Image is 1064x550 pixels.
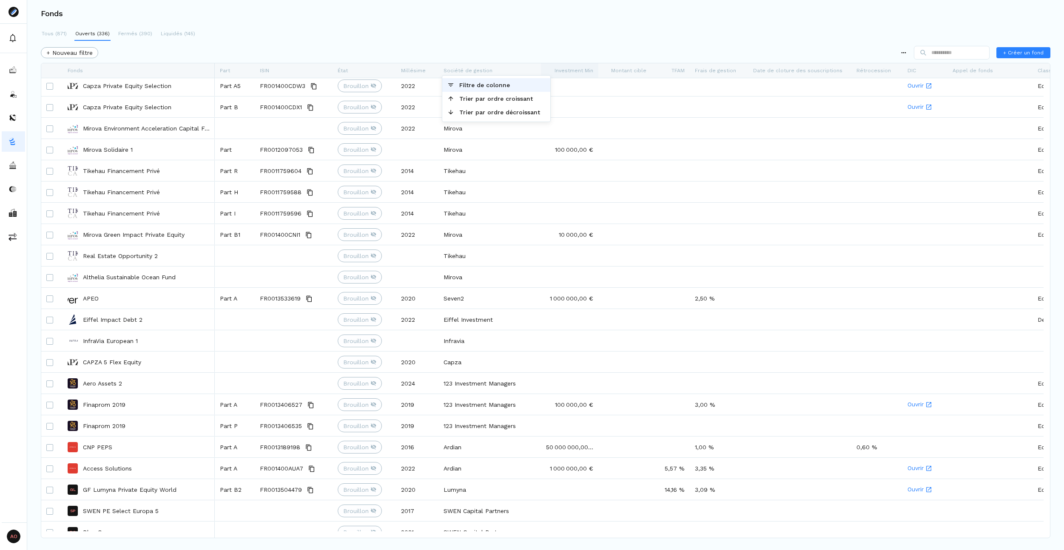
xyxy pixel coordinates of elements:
[68,400,78,410] img: Finaprom 2019
[83,358,141,366] p: CAPZA 5 Flex Equity
[215,437,255,457] div: Part A
[68,309,210,329] a: Eiffel Impact Debt 2Eiffel Impact Debt 2
[454,105,545,119] span: Trier par ordre décroissant
[68,267,210,287] a: Althelia Sustainable Ocean FundAlthelia Sustainable Ocean Fund
[9,209,17,217] img: institutionals
[690,288,748,309] div: 2,50 %
[68,102,78,112] img: Capza Private Equity Selection
[68,479,210,499] a: GLGF Lumyna Private Equity World
[215,394,255,415] div: Part A
[2,108,25,128] button: distributors
[2,203,25,223] button: institutionals
[306,400,316,410] button: Copy
[343,485,369,494] span: Brouillon
[671,68,685,74] span: TFAM
[343,337,369,345] span: Brouillon
[343,167,369,175] span: Brouillon
[305,421,316,431] button: Copy
[396,394,438,415] div: 2019
[83,188,160,196] p: Tikehau Financement Privé
[438,203,541,224] div: Tikehau
[215,415,255,436] div: Part P
[68,378,78,388] img: Aero Assets 2
[438,75,541,96] div: Capza
[83,315,142,324] p: Eiffel Impact Debt 2
[541,458,598,479] div: 1 000 000,00 €
[396,522,438,542] div: 2021
[68,288,210,308] a: APEOAPEO
[438,458,541,479] div: Ardian
[996,47,1050,58] button: + Créer un fond
[343,103,369,111] span: Brouillon
[953,68,993,74] span: Appel de fonds
[68,182,210,202] a: Tikehau Financement PrivéTikehau Financement Privé
[305,102,316,113] button: Copy
[396,479,438,500] div: 2020
[396,203,438,224] div: 2014
[396,181,438,202] div: 2014
[9,66,17,74] img: subscriptions
[396,415,438,436] div: 2019
[343,507,369,515] span: Brouillon
[438,139,541,160] div: Mirova
[908,394,942,414] a: Ouvrir
[68,352,210,372] a: CAPZA 5 Flex EquityCAPZA 5 Flex Equity
[83,252,158,260] p: Real Estate Opportunity 2
[438,437,541,457] div: Ardian
[215,458,255,479] div: Part A
[396,437,438,457] div: 2016
[343,443,369,451] span: Brouillon
[304,442,314,453] button: Copy
[438,224,541,245] div: Mirova
[396,224,438,245] div: 2022
[2,179,25,199] button: companies
[541,288,598,309] div: 1 000 000,00 €
[70,488,76,492] p: GL
[83,82,171,90] p: Capza Private Equity Selection
[541,394,598,415] div: 100 000,00 €
[7,530,20,543] span: AO
[68,373,210,393] a: Aero Assets 2Aero Assets 2
[2,155,25,176] button: asset-managers
[651,458,690,479] div: 5,57 %
[215,181,255,202] div: Part H
[68,76,210,96] a: Capza Private Equity SelectionCapza Private Equity Selection
[438,288,541,309] div: Seven2
[338,68,348,74] span: État
[68,336,78,346] img: InfraVia European 1
[68,97,210,117] a: Capza Private Equity SelectionCapza Private Equity Selection
[83,273,176,281] p: Althelia Sustainable Ocean Fund
[438,266,541,287] div: Mirova
[438,373,541,394] div: 123 Investment Managers
[83,528,116,536] p: Blue Ocean
[611,68,646,74] span: Montant cible
[260,224,300,245] span: FR001400CNI1
[438,96,541,117] div: Capza
[68,230,78,240] img: Mirova Green Impact Private Equity
[260,161,302,181] span: FR0011759604
[2,84,25,104] button: investors
[396,160,438,181] div: 2014
[260,68,269,74] span: ISIN
[83,400,125,409] p: Finaprom 2019
[753,68,842,74] span: Date de cloture des souscriptions
[2,131,25,152] a: funds
[68,442,78,452] img: CNP PEPS
[438,118,541,139] div: Mirova
[260,182,302,203] span: FR0011759588
[68,161,210,181] a: Tikehau Financement PrivéTikehau Financement Privé
[401,68,426,74] span: Millésime
[396,118,438,139] div: 2022
[651,479,690,500] div: 14,16 %
[68,437,210,457] a: CNP PEPSCNP PEPS
[68,458,210,478] a: Access SolutionsAccess Solutions
[396,288,438,309] div: 2020
[2,227,25,247] button: commissions
[438,330,541,351] div: Infravia
[83,230,185,239] p: Mirova Green Impact Private Equity
[68,421,78,431] img: Finaprom 2019
[260,416,302,437] span: FR0013406535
